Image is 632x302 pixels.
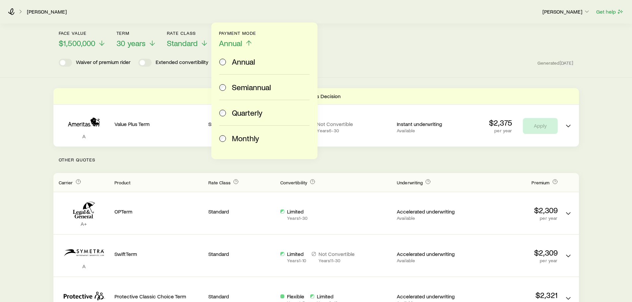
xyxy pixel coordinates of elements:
[208,208,275,215] p: Standard
[280,180,307,185] span: Convertibility
[59,263,109,270] p: A
[208,293,275,300] p: Standard
[287,251,306,257] p: Limited
[59,180,73,185] span: Carrier
[397,251,463,257] p: Accelerated underwriting
[76,59,130,67] p: Waiver of premium rider
[116,30,156,48] button: Term30 years
[287,258,306,263] p: Years 1 - 10
[116,30,156,36] p: Term
[114,293,203,300] p: Protective Classic Choice Term
[317,293,337,300] p: Limited
[489,128,512,133] p: per year
[59,133,109,140] p: A
[59,30,106,48] button: Face value$1,500,000
[469,215,558,221] p: per year
[469,258,558,263] p: per year
[531,180,549,185] span: Premium
[317,121,353,127] p: Not Convertible
[53,147,579,173] p: Other Quotes
[537,60,573,66] span: Generated
[469,290,558,300] p: $2,321
[287,293,305,300] p: Flexible
[167,30,208,48] button: Rate ClassStandard
[27,9,67,15] a: [PERSON_NAME]
[560,60,574,66] span: [DATE]
[59,38,95,48] span: $1,500,000
[208,180,231,185] span: Rate Class
[167,30,208,36] p: Rate Class
[489,118,512,127] p: $2,375
[208,121,275,127] p: Standard
[469,206,558,215] p: $2,309
[397,293,463,300] p: Accelerated underwriting
[116,38,146,48] span: 30 years
[318,251,355,257] p: Not Convertible
[59,220,109,227] p: A+
[156,59,208,67] p: Extended convertibility
[287,215,308,221] p: Years 1 - 30
[397,258,463,263] p: Available
[287,208,308,215] p: Limited
[114,251,203,257] p: SwiftTerm
[397,128,463,133] p: Available
[167,38,198,48] span: Standard
[301,93,341,99] p: Express Decision
[523,118,558,134] button: Apply
[114,208,203,215] p: OPTerm
[469,248,558,257] p: $2,309
[397,180,423,185] span: Underwriting
[318,258,355,263] p: Years 11 - 30
[542,8,590,15] p: [PERSON_NAME]
[397,121,463,127] p: Instant underwriting
[397,215,463,221] p: Available
[317,128,353,133] p: Years 6 - 30
[397,208,463,215] p: Accelerated underwriting
[219,30,256,48] button: Payment ModeAnnual
[53,88,579,147] div: Term quotes
[114,180,131,185] span: Product
[596,8,624,16] button: Get help
[219,30,256,36] p: Payment Mode
[208,251,275,257] p: Standard
[59,30,106,36] p: Face value
[114,121,203,127] p: Value Plus Term
[219,38,242,48] span: Annual
[542,8,591,16] button: [PERSON_NAME]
